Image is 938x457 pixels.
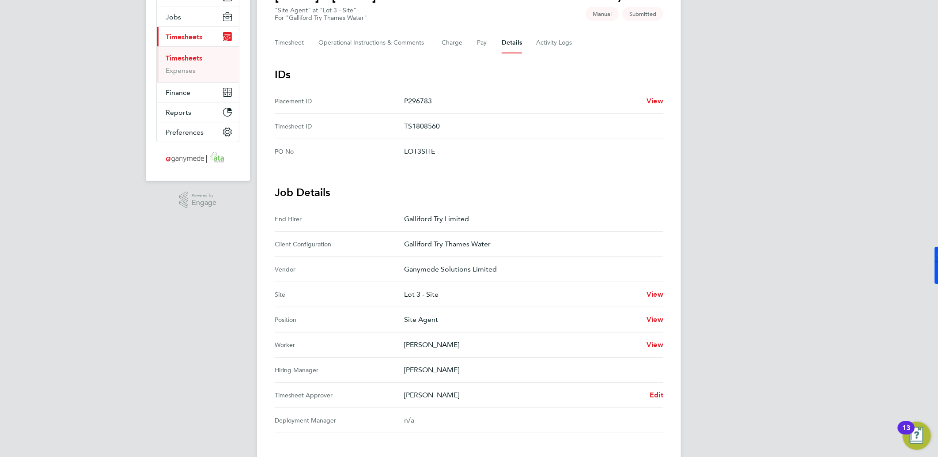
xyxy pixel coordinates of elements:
[275,121,404,132] div: Timesheet ID
[647,290,663,298] span: View
[404,365,656,375] p: [PERSON_NAME]
[166,54,202,62] a: Timesheets
[192,199,216,207] span: Engage
[275,314,404,325] div: Position
[157,46,239,82] div: Timesheets
[275,185,663,200] h3: Job Details
[647,96,663,106] a: View
[650,390,663,400] a: Edit
[275,239,404,249] div: Client Configuration
[275,96,404,106] div: Placement ID
[404,239,656,249] p: Galliford Try Thames Water
[903,422,931,450] button: Open Resource Center, 13 new notifications
[647,97,663,105] span: View
[166,128,204,136] span: Preferences
[404,264,656,275] p: Ganymede Solutions Limited
[166,13,181,21] span: Jobs
[275,390,404,400] div: Timesheet Approver
[622,7,663,21] span: This timesheet is Submitted.
[157,122,239,142] button: Preferences
[275,415,404,426] div: Deployment Manager
[404,390,643,400] p: [PERSON_NAME]
[275,68,663,82] h3: IDs
[647,340,663,350] a: View
[477,32,488,53] button: Pay
[157,27,239,46] button: Timesheets
[404,415,649,426] div: n/a
[275,214,404,224] div: End Hirer
[902,428,910,439] div: 13
[275,32,304,53] button: Timesheet
[650,391,663,399] span: Edit
[647,314,663,325] a: View
[275,7,367,22] div: "Site Agent" at "Lot 3 - Site"
[157,83,239,102] button: Finance
[192,192,216,199] span: Powered by
[275,340,404,350] div: Worker
[586,7,619,21] span: This timesheet was manually created.
[647,289,663,300] a: View
[502,32,522,53] button: Details
[275,146,404,157] div: PO No
[404,121,656,132] p: TS1808560
[157,102,239,122] button: Reports
[163,151,233,165] img: ganymedesolutions-logo-retina.png
[275,14,367,22] div: For "Galliford Try Thames Water"
[536,32,573,53] button: Activity Logs
[404,146,656,157] p: LOT3SITE
[157,7,239,26] button: Jobs
[404,214,656,224] p: Galliford Try Limited
[166,66,196,75] a: Expenses
[156,151,239,165] a: Go to home page
[318,32,427,53] button: Operational Instructions & Comments
[404,340,639,350] p: [PERSON_NAME]
[166,88,190,97] span: Finance
[166,33,202,41] span: Timesheets
[166,108,191,117] span: Reports
[404,96,639,106] p: P296783
[404,314,639,325] p: Site Agent
[275,365,404,375] div: Hiring Manager
[404,289,639,300] p: Lot 3 - Site
[275,289,404,300] div: Site
[647,315,663,324] span: View
[442,32,463,53] button: Charge
[647,340,663,349] span: View
[275,264,404,275] div: Vendor
[179,192,217,208] a: Powered byEngage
